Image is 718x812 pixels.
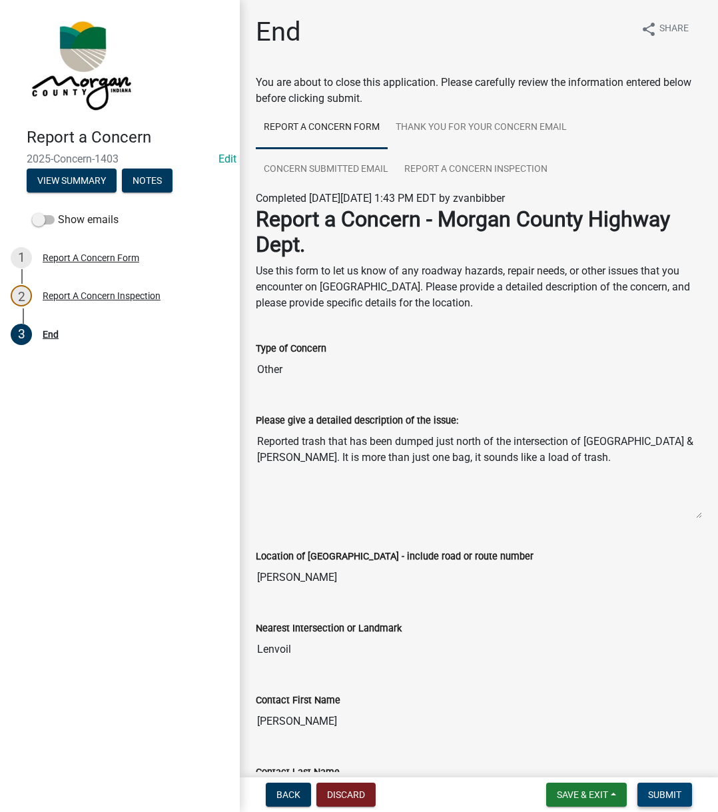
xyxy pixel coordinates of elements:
a: Edit [218,153,236,165]
strong: Report a Concern - Morgan County Highway Dept. [256,206,670,257]
label: Type of Concern [256,344,326,354]
div: End [43,330,59,339]
label: Contact Last Name [256,768,340,777]
h1: End [256,16,301,48]
i: share [641,21,657,37]
a: Concern Submitted Email [256,149,396,191]
button: Discard [316,783,376,807]
h4: Report a Concern [27,128,229,147]
div: 2 [11,285,32,306]
label: Contact First Name [256,696,340,705]
wm-modal-confirm: Notes [122,176,173,187]
div: Report A Concern Inspection [43,291,161,300]
button: Save & Exit [546,783,627,807]
label: Nearest Intersection or Landmark [256,624,402,633]
button: Submit [637,783,692,807]
wm-modal-confirm: Summary [27,176,117,187]
wm-modal-confirm: Edit Application Number [218,153,236,165]
div: Report A Concern Form [43,253,139,262]
span: Completed [DATE][DATE] 1:43 PM EDT by zvanbibber [256,192,505,204]
button: View Summary [27,169,117,193]
img: Morgan County, Indiana [27,14,134,114]
button: shareShare [630,16,699,42]
div: 3 [11,324,32,345]
a: Report A Concern Inspection [396,149,555,191]
span: Save & Exit [557,789,608,800]
span: 2025-Concern-1403 [27,153,213,165]
button: Back [266,783,311,807]
span: Submit [648,789,681,800]
label: Location of [GEOGRAPHIC_DATA] - include road or route number [256,552,534,562]
label: Show emails [32,212,119,228]
span: Back [276,789,300,800]
p: Use this form to let us know of any roadway hazards, repair needs, or other issues that you encou... [256,263,702,311]
button: Notes [122,169,173,193]
label: Please give a detailed description of the issue: [256,416,458,426]
a: Report A Concern Form [256,107,388,149]
a: Thank You for Your Concern Email [388,107,575,149]
div: 1 [11,247,32,268]
textarea: Reported trash that has been dumped just north of the intersection of [GEOGRAPHIC_DATA] & [PERSON... [256,428,702,519]
span: Share [659,21,689,37]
